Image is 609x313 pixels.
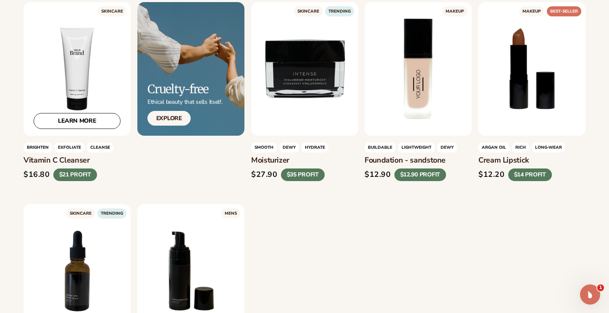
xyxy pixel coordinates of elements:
span: hydrate [302,142,328,153]
span: 1 [597,284,604,291]
a: Explore [147,111,191,126]
div: $12.20 [478,170,505,179]
p: Ethical beauty that sells itself. [147,98,223,106]
a: LEARN MORE [34,113,121,129]
div: $21 PROFIT [53,168,97,181]
span: cleanse [87,142,113,153]
h2: Cruelty-free [147,83,223,96]
h3: Foundation - sandstone [365,156,472,165]
div: $16.80 [24,170,50,179]
h3: Moisturizer [251,156,358,165]
div: $12.90 PROFIT [394,168,446,181]
span: brighten [24,142,52,153]
span: LONG-WEAR [532,142,565,153]
h3: Vitamin C Cleanser [24,156,131,165]
span: dewy [437,142,457,153]
div: $27.90 [251,170,278,179]
div: $12.90 [365,170,391,179]
span: lightweight [398,142,435,153]
span: Buildable [365,142,396,153]
div: $35 PROFIT [281,168,324,181]
div: $14 PROFIT [508,168,552,181]
span: rich [512,142,529,153]
span: exfoliate [55,142,84,153]
h3: Cream Lipstick [478,156,585,165]
span: Smooth [251,142,277,153]
span: Argan oil [478,142,509,153]
iframe: Intercom live chat [580,284,600,305]
span: dewy [279,142,299,153]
